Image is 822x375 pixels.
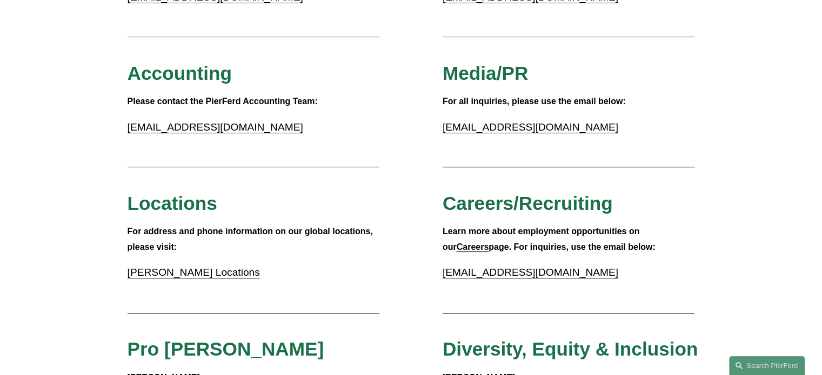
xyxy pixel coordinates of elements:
a: [PERSON_NAME] Locations [128,267,260,278]
span: Accounting [128,63,232,84]
a: [EMAIL_ADDRESS][DOMAIN_NAME] [443,121,618,133]
a: Careers [457,242,489,251]
span: Diversity, Equity & Inclusion [443,338,698,359]
strong: For all inquiries, please use the email below: [443,97,626,106]
a: Search this site [729,356,805,375]
strong: page. For inquiries, use the email below: [489,242,656,251]
span: Media/PR [443,63,528,84]
strong: Please contact the PierFerd Accounting Team: [128,97,318,106]
a: [EMAIL_ADDRESS][DOMAIN_NAME] [128,121,303,133]
strong: Learn more about employment opportunities on our [443,227,642,251]
strong: For address and phone information on our global locations, please visit: [128,227,376,251]
span: Careers/Recruiting [443,193,613,214]
a: [EMAIL_ADDRESS][DOMAIN_NAME] [443,267,618,278]
span: Locations [128,193,217,214]
span: Pro [PERSON_NAME] [128,338,324,359]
